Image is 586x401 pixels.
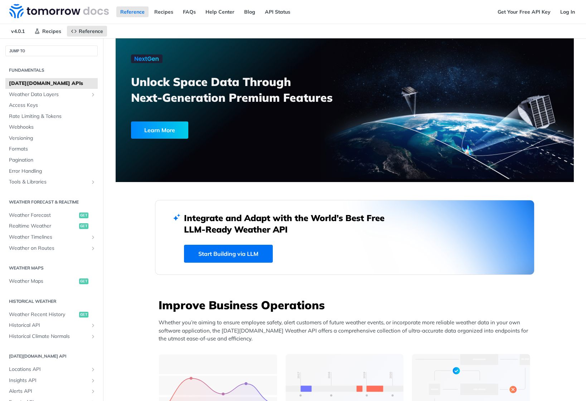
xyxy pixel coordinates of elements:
a: Tools & LibrariesShow subpages for Tools & Libraries [5,177,98,187]
span: Locations API [9,366,88,373]
span: get [79,278,88,284]
a: Help Center [202,6,238,17]
a: Learn More [131,121,308,139]
a: API Status [261,6,294,17]
a: FAQs [179,6,200,17]
h3: Improve Business Operations [159,297,534,313]
a: Formats [5,144,98,154]
button: Show subpages for Tools & Libraries [90,179,96,185]
p: Whether you’re aiming to ensure employee safety, alert customers of future weather events, or inc... [159,319,534,343]
a: Historical Climate NormalsShow subpages for Historical Climate Normals [5,331,98,342]
button: Show subpages for Weather Data Layers [90,92,96,97]
a: Reference [116,6,149,17]
a: [DATE][DOMAIN_NAME] APIs [5,78,98,89]
button: Show subpages for Locations API [90,367,96,372]
span: Rate Limiting & Tokens [9,113,96,120]
a: Weather on RoutesShow subpages for Weather on Routes [5,243,98,254]
h2: Fundamentals [5,67,98,73]
span: Error Handling [9,168,96,175]
a: Weather Mapsget [5,276,98,287]
span: Insights API [9,377,88,384]
a: Log In [556,6,579,17]
span: Weather on Routes [9,245,88,252]
span: Weather Maps [9,278,77,285]
h2: [DATE][DOMAIN_NAME] API [5,353,98,359]
a: Weather TimelinesShow subpages for Weather Timelines [5,232,98,243]
span: get [79,213,88,218]
span: Historical Climate Normals [9,333,88,340]
span: Versioning [9,135,96,142]
button: Show subpages for Alerts API [90,388,96,394]
img: NextGen [131,54,163,63]
span: Alerts API [9,388,88,395]
button: Show subpages for Insights API [90,378,96,383]
div: Learn More [131,121,188,139]
span: Historical API [9,322,88,329]
button: JUMP TO [5,46,98,56]
a: Error Handling [5,166,98,177]
a: Insights APIShow subpages for Insights API [5,375,98,386]
a: Historical APIShow subpages for Historical API [5,320,98,331]
a: Weather Recent Historyget [5,309,98,320]
span: get [79,223,88,229]
a: Start Building via LLM [184,245,273,263]
a: Rate Limiting & Tokens [5,111,98,122]
a: Realtime Weatherget [5,221,98,231]
span: Weather Forecast [9,212,77,219]
button: Show subpages for Weather on Routes [90,245,96,251]
span: Recipes [42,28,61,34]
span: Reference [79,28,103,34]
a: Locations APIShow subpages for Locations API [5,364,98,375]
span: [DATE][DOMAIN_NAME] APIs [9,80,96,87]
a: Recipes [30,26,65,37]
a: Weather Data LayersShow subpages for Weather Data Layers [5,89,98,100]
span: Weather Recent History [9,311,77,318]
h2: Historical Weather [5,298,98,305]
a: Recipes [150,6,177,17]
img: Tomorrow.io Weather API Docs [9,4,109,18]
button: Show subpages for Weather Timelines [90,234,96,240]
a: Webhooks [5,122,98,133]
h2: Integrate and Adapt with the World’s Best Free LLM-Ready Weather API [184,212,395,235]
a: Pagination [5,155,98,166]
a: Access Keys [5,100,98,111]
span: v4.0.1 [7,26,29,37]
span: Access Keys [9,102,96,109]
span: Webhooks [9,124,96,131]
span: Tools & Libraries [9,178,88,186]
button: Show subpages for Historical Climate Normals [90,334,96,339]
a: Alerts APIShow subpages for Alerts API [5,386,98,397]
span: Pagination [9,157,96,164]
a: Reference [67,26,107,37]
span: Formats [9,145,96,153]
span: get [79,312,88,318]
a: Blog [240,6,259,17]
button: Show subpages for Historical API [90,323,96,328]
span: Weather Timelines [9,234,88,241]
h3: Unlock Space Data Through Next-Generation Premium Features [131,74,353,105]
h2: Weather Maps [5,265,98,271]
span: Weather Data Layers [9,91,88,98]
a: Get Your Free API Key [494,6,554,17]
a: Versioning [5,133,98,144]
span: Realtime Weather [9,223,77,230]
h2: Weather Forecast & realtime [5,199,98,205]
a: Weather Forecastget [5,210,98,221]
